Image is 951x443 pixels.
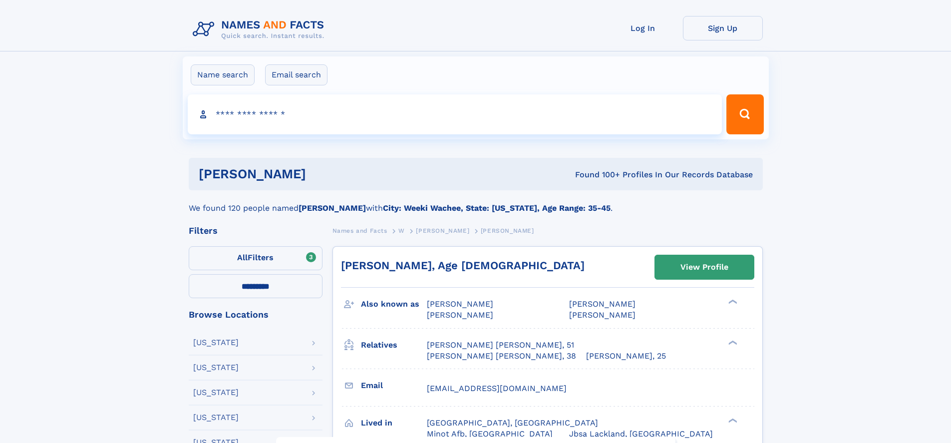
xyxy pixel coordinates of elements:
label: Name search [191,64,255,85]
span: [PERSON_NAME] [427,299,493,309]
div: [US_STATE] [193,414,239,422]
a: Names and Facts [332,224,387,237]
div: [US_STATE] [193,339,239,347]
div: Browse Locations [189,310,322,319]
a: View Profile [655,255,754,279]
h3: Email [361,377,427,394]
span: [EMAIL_ADDRESS][DOMAIN_NAME] [427,384,567,393]
a: Log In [603,16,683,40]
h1: [PERSON_NAME] [199,168,441,180]
span: [GEOGRAPHIC_DATA], [GEOGRAPHIC_DATA] [427,418,598,428]
h3: Also known as [361,296,427,313]
h3: Relatives [361,337,427,354]
a: Sign Up [683,16,763,40]
div: [US_STATE] [193,389,239,397]
img: Logo Names and Facts [189,16,332,43]
div: We found 120 people named with . [189,190,763,214]
span: [PERSON_NAME] [416,227,469,234]
span: [PERSON_NAME] [569,310,635,320]
label: Email search [265,64,327,85]
a: [PERSON_NAME] [PERSON_NAME], 51 [427,340,574,351]
span: Minot Afb, [GEOGRAPHIC_DATA] [427,429,553,439]
div: ❯ [726,417,738,424]
a: W [398,224,405,237]
div: Filters [189,226,322,235]
div: ❯ [726,299,738,305]
span: [PERSON_NAME] [427,310,493,320]
label: Filters [189,246,322,270]
div: [US_STATE] [193,364,239,372]
span: W [398,227,405,234]
a: [PERSON_NAME] [416,224,469,237]
span: All [237,253,248,262]
span: [PERSON_NAME] [481,227,534,234]
div: Found 100+ Profiles In Our Records Database [440,169,753,180]
a: [PERSON_NAME] [PERSON_NAME], 38 [427,351,576,362]
button: Search Button [726,94,763,134]
div: ❯ [726,339,738,346]
a: [PERSON_NAME], 25 [586,351,666,362]
span: Jbsa Lackland, [GEOGRAPHIC_DATA] [569,429,713,439]
b: City: Weeki Wachee, State: [US_STATE], Age Range: 35-45 [383,203,611,213]
div: View Profile [680,256,728,279]
input: search input [188,94,722,134]
b: [PERSON_NAME] [299,203,366,213]
h3: Lived in [361,415,427,432]
span: [PERSON_NAME] [569,299,635,309]
a: [PERSON_NAME], Age [DEMOGRAPHIC_DATA] [341,259,585,272]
